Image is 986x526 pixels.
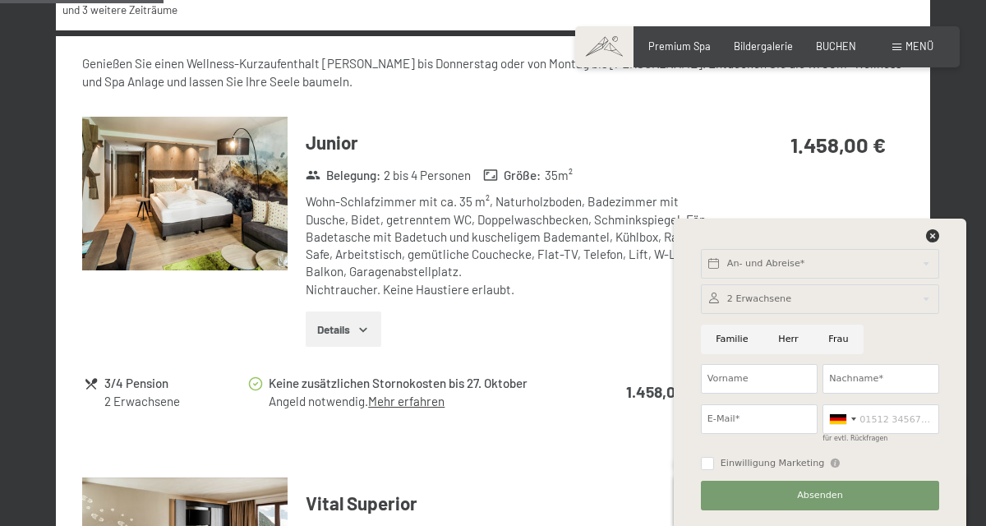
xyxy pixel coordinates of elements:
div: Wohn-Schlafzimmer mit ca. 35 m², Naturholzboden, Badezimmer mit Dusche, Bidet, getrenntem WC, Dop... [306,193,719,298]
div: Genießen Sie einen Wellness-Kurzaufenthalt [PERSON_NAME] bis Donnerstag oder von Montag bis [PERS... [82,55,904,90]
span: Absenden [797,489,843,502]
strong: 1.458,00 € [790,131,886,157]
div: Keine zusätzlichen Stornokosten bis 27. Oktober [269,374,574,393]
button: Details [306,311,380,348]
a: BUCHEN [816,39,856,53]
a: Premium Spa [648,39,711,53]
span: 35 m² [545,167,573,184]
div: 2 Erwachsene [104,393,246,410]
div: 3/4 Pension [104,374,246,393]
label: für evtl. Rückfragen [822,435,887,442]
strong: Größe : [483,167,541,184]
button: Absenden [701,481,939,510]
strong: Belegung : [306,167,380,184]
img: mss_renderimg.php [82,117,288,271]
span: Menü [905,39,933,53]
strong: 1.458,00 € [626,382,698,401]
a: und 3 weitere Zeiträume [62,2,177,16]
span: Einwilligung Marketing [721,457,825,470]
a: Mehr erfahren [368,394,445,408]
input: 01512 3456789 [822,404,939,434]
div: Germany (Deutschland): +49 [823,405,861,433]
span: 2 bis 4 Personen [384,167,471,184]
h3: Junior [306,130,719,155]
h3: Vital Superior [306,491,719,516]
div: Angeld notwendig. [269,393,574,410]
a: Bildergalerie [734,39,793,53]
